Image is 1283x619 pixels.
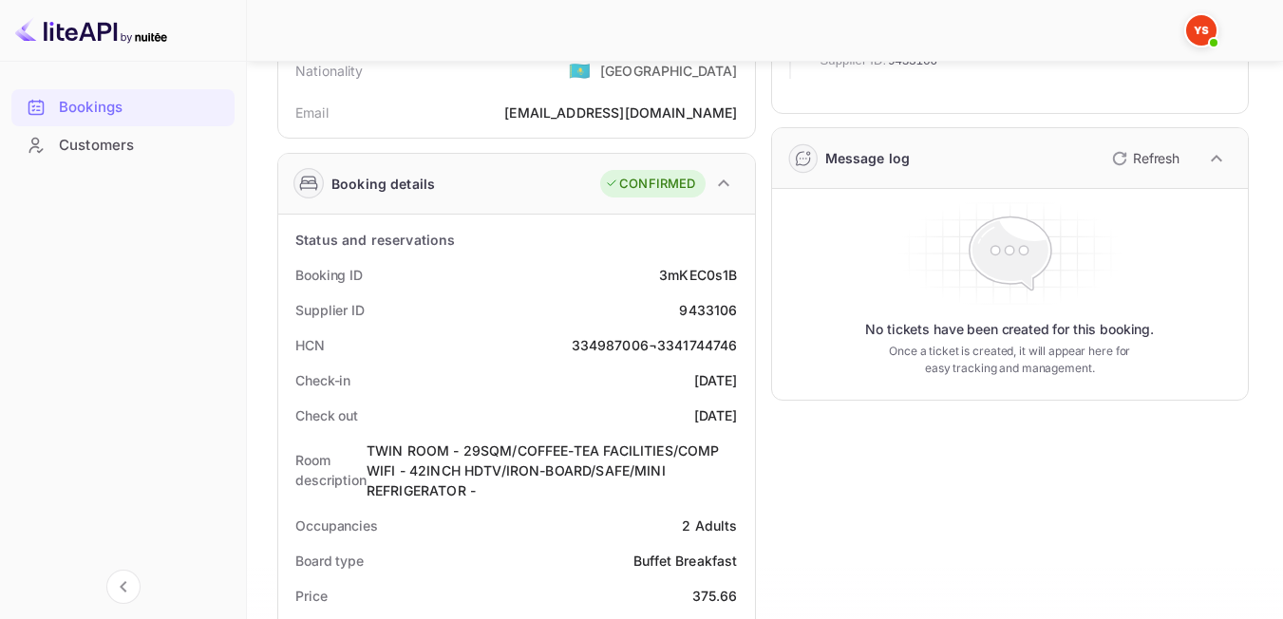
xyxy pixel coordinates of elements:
[572,335,738,355] div: 334987006¬3341744746
[11,127,235,162] a: Customers
[694,370,738,390] div: [DATE]
[605,175,695,194] div: CONFIRMED
[295,450,367,490] div: Room description
[883,343,1137,377] p: Once a ticket is created, it will appear here for easy tracking and management.
[692,586,738,606] div: 375.66
[295,370,350,390] div: Check-in
[295,230,455,250] div: Status and reservations
[59,97,225,119] div: Bookings
[682,516,737,535] div: 2 Adults
[295,405,358,425] div: Check out
[679,300,737,320] div: 9433106
[569,53,591,87] span: United States
[865,320,1154,339] p: No tickets have been created for this booking.
[295,103,329,122] div: Email
[295,300,365,320] div: Supplier ID
[295,551,364,571] div: Board type
[11,89,235,126] div: Bookings
[295,265,363,285] div: Booking ID
[367,441,738,500] div: TWIN ROOM - 29SQM/COFFEE-TEA FACILITIES/COMP WIFI - 42INCH HDTV/IRON-BOARD/SAFE/MINI REFRIGERATOR -
[11,89,235,124] a: Bookings
[633,551,737,571] div: Buffet Breakfast
[504,103,737,122] div: [EMAIL_ADDRESS][DOMAIN_NAME]
[295,516,378,535] div: Occupancies
[106,570,141,604] button: Collapse navigation
[295,61,364,81] div: Nationality
[11,127,235,164] div: Customers
[295,586,328,606] div: Price
[1186,15,1217,46] img: Yandex Support
[295,335,325,355] div: HCN
[15,15,167,46] img: LiteAPI logo
[600,61,738,81] div: [GEOGRAPHIC_DATA]
[331,174,435,194] div: Booking details
[1133,148,1179,168] p: Refresh
[825,148,911,168] div: Message log
[659,265,737,285] div: 3mKEC0s1B
[1101,143,1187,174] button: Refresh
[694,405,738,425] div: [DATE]
[59,135,225,157] div: Customers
